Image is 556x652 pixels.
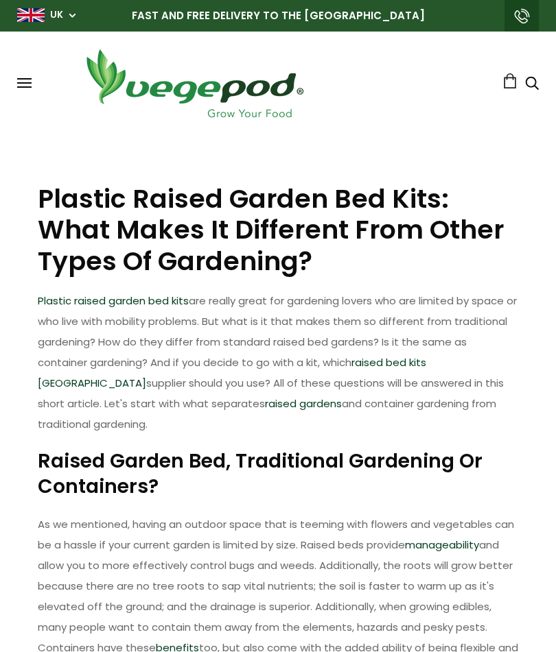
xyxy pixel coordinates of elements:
a: UK [50,8,63,22]
a: Search [525,77,539,92]
a: manageability [405,538,479,552]
a: Plastic raised garden bed kits [38,293,189,308]
img: Vegepod [74,45,314,121]
a: raised gardens [265,396,342,411]
h1: Plastic Raised Garden Bed Kits: What Makes It Different From Other Types Of Gardening? [38,183,518,276]
a: raised bed kits [GEOGRAPHIC_DATA] [38,355,426,390]
p: are really great for gardening lovers who are limited by space or who live with mobility problems... [38,291,518,435]
img: gb_large.png [17,8,45,22]
h2: Raised Garden Bed, Traditional Gardening Or Containers? [38,448,518,499]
